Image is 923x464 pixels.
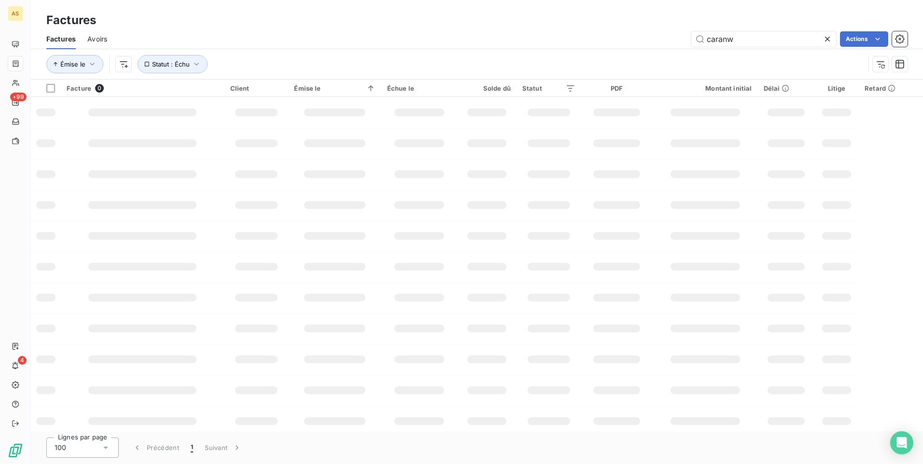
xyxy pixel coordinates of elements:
[60,60,85,68] span: Émise le
[191,443,193,452] span: 1
[865,84,917,92] div: Retard
[764,84,809,92] div: Délai
[691,31,836,47] input: Rechercher
[8,95,23,110] a: +99
[55,443,66,452] span: 100
[199,437,248,458] button: Suivant
[522,84,575,92] div: Statut
[18,356,27,365] span: 4
[587,84,646,92] div: PDF
[8,443,23,458] img: Logo LeanPay
[658,84,752,92] div: Montant initial
[820,84,853,92] div: Litige
[8,6,23,21] div: AS
[230,84,283,92] div: Client
[387,84,451,92] div: Échue le
[126,437,185,458] button: Précédent
[294,84,375,92] div: Émise le
[46,55,103,73] button: Émise le
[890,431,913,454] div: Open Intercom Messenger
[152,60,190,68] span: Statut : Échu
[10,93,27,101] span: +99
[67,84,91,92] span: Facture
[46,34,76,44] span: Factures
[463,84,511,92] div: Solde dû
[138,55,208,73] button: Statut : Échu
[87,34,107,44] span: Avoirs
[46,12,96,29] h3: Factures
[840,31,888,47] button: Actions
[185,437,199,458] button: 1
[95,84,104,93] span: 0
